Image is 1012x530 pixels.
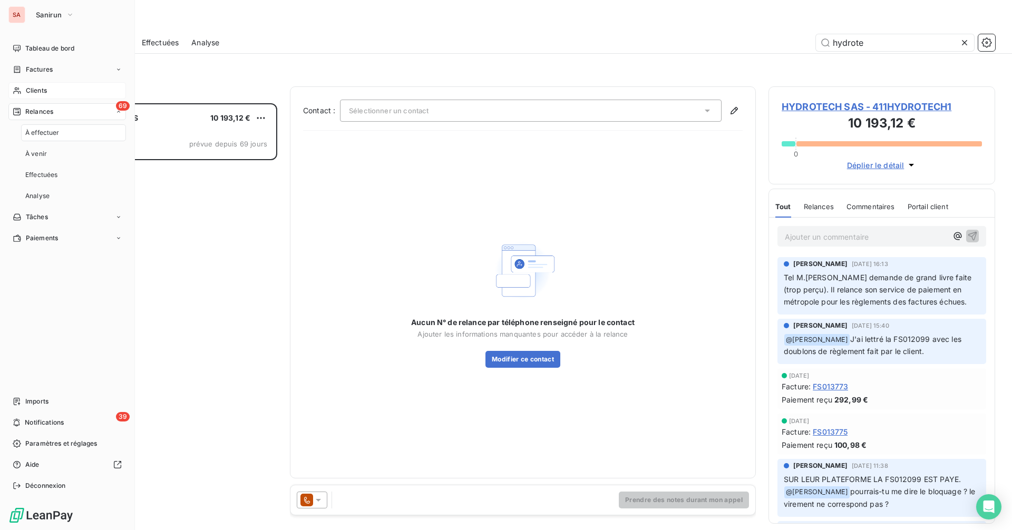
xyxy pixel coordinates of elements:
span: Sanirun [36,11,62,19]
span: Analyse [25,191,50,201]
span: Analyse [191,37,219,48]
span: [DATE] 11:38 [852,463,888,469]
span: Relances [804,202,834,211]
span: FS013775 [813,426,848,437]
span: À effectuer [25,128,60,138]
input: Rechercher [816,34,974,51]
span: Aucun N° de relance par téléphone renseigné pour le contact [411,317,635,328]
span: Paramètres et réglages [25,439,97,448]
span: À venir [25,149,47,159]
span: Tout [775,202,791,211]
button: Modifier ce contact [485,351,560,368]
img: Logo LeanPay [8,507,74,524]
span: @ [PERSON_NAME] [784,486,850,498]
span: Commentaires [846,202,895,211]
a: Aide [8,456,126,473]
span: Paiement reçu [782,394,832,405]
span: Relances [25,107,53,116]
span: 69 [116,101,130,111]
span: Ajouter les informations manquantes pour accéder à la relance [417,330,628,338]
span: Factures [26,65,53,74]
span: Facture : [782,381,811,392]
span: prévue depuis 69 jours [189,140,267,148]
span: [DATE] 16:13 [852,261,888,267]
span: 292,99 € [834,394,868,405]
img: Empty state [489,237,557,305]
div: Open Intercom Messenger [976,494,1001,519]
span: Sélectionner un contact [349,106,429,115]
span: FS013773 [813,381,848,392]
h3: 10 193,12 € [782,114,982,135]
span: 39 [116,412,130,421]
span: Tâches [26,212,48,222]
span: [PERSON_NAME] [793,461,848,470]
span: Portail client [908,202,948,211]
button: Déplier le détail [844,159,920,171]
span: Effectuées [142,37,179,48]
span: Imports [25,397,48,406]
span: [DATE] [789,418,809,424]
span: Effectuées [25,170,58,180]
span: [DATE] [789,372,809,379]
span: Paiements [26,233,58,243]
span: pourrais-tu me dire le bloquage ? le virement ne correspond pas ? [784,487,978,508]
span: @ [PERSON_NAME] [784,334,850,346]
span: Clients [26,86,47,95]
span: [PERSON_NAME] [793,259,848,269]
span: 100,98 € [834,439,867,450]
span: Déplier le détail [847,160,904,171]
span: [DATE] 15:40 [852,322,889,329]
div: SA [8,6,25,23]
span: Déconnexion [25,481,66,490]
div: grid [51,103,277,530]
span: [PERSON_NAME] [793,321,848,330]
span: 10 193,12 € [210,113,250,122]
span: Aide [25,460,40,469]
span: Tableau de bord [25,44,74,53]
span: Tel M.[PERSON_NAME] demande de grand livre faite (trop perçu). Il relance son service de paiement... [784,273,974,306]
span: J'ai lettré la FS012099 avec les doublons de règlement fait par le client. [784,335,964,356]
span: 0 [794,150,798,158]
button: Prendre des notes durant mon appel [619,492,749,508]
label: Contact : [303,105,340,116]
span: HYDROTECH SAS - 411HYDROTECH1 [782,100,982,114]
span: SUR LEUR PLATEFORME LA FS012099 EST PAYE. [784,475,961,484]
span: Paiement reçu [782,439,832,450]
span: Facture : [782,426,811,437]
span: Notifications [25,418,64,427]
